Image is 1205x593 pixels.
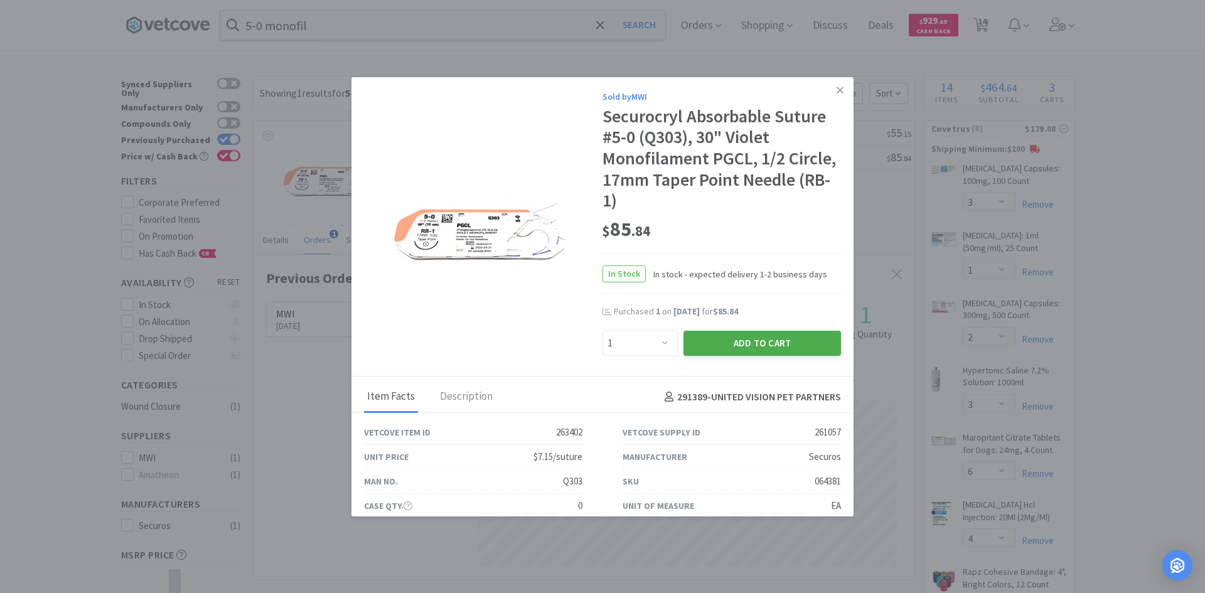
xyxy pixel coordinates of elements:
div: Unit of Measure [623,499,694,513]
span: 1 [656,306,660,317]
div: Description [437,382,496,413]
div: 064381 [815,474,841,489]
div: Unit Price [364,450,409,464]
div: Securocryl Absorbable Suture #5-0 (Q303), 30" Violet Monofilament PGCL, 1/2 Circle, 17mm Taper Po... [602,106,841,211]
div: Sold by MWI [602,90,841,104]
span: $ [602,222,610,240]
div: Case Qty. [364,499,412,513]
div: Manufacturer [623,450,687,464]
img: b103fe27e0f243aeb5582ed281cd159b_261057.png [389,152,577,293]
div: Securos [809,449,841,464]
span: . 84 [631,222,650,240]
div: Man No. [364,474,398,488]
div: Purchased on for [614,306,841,318]
div: 0 [578,498,582,513]
div: $7.15/suture [533,449,582,464]
span: 85 [602,216,650,242]
button: Add to Cart [683,331,841,356]
div: EA [831,498,841,513]
div: Open Intercom Messenger [1162,550,1192,580]
div: Vetcove Item ID [364,425,431,439]
span: In Stock [603,266,645,282]
div: SKU [623,474,639,488]
div: Item Facts [364,382,418,413]
h4: 291389 - UNITED VISION PET PARTNERS [660,389,841,405]
span: In stock - expected delivery 1-2 business days [646,267,827,281]
div: Vetcove Supply ID [623,425,700,439]
span: [DATE] [673,306,700,317]
div: 261057 [815,425,841,440]
div: 263402 [556,425,582,440]
div: Q303 [563,474,582,489]
span: $85.84 [713,306,738,317]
